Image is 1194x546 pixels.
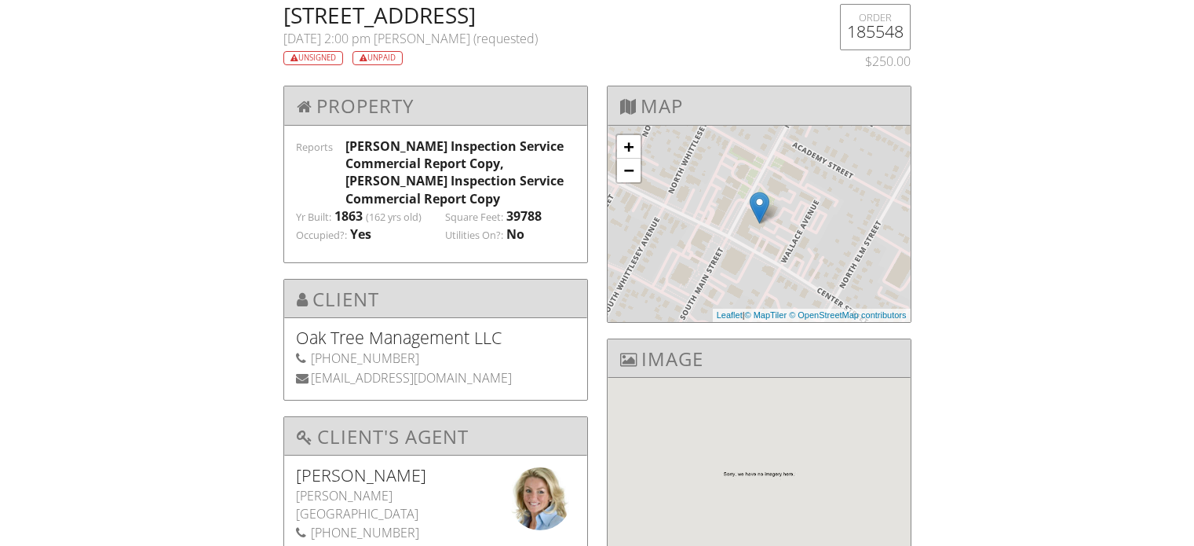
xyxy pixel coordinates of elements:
span: [PERSON_NAME] (requested) [374,30,538,47]
a: Zoom out [617,159,641,182]
div: [PHONE_NUMBER] [296,524,575,541]
img: bridiebradbury.jpg [509,467,571,530]
div: [PHONE_NUMBER] [296,350,575,367]
label: Yr Built: [296,211,331,225]
a: © OpenStreetMap contributors [789,310,906,320]
h3: Map [608,86,911,125]
div: [PERSON_NAME][GEOGRAPHIC_DATA] [296,487,575,522]
span: [DATE] 2:00 pm [283,30,371,47]
div: 39788 [506,207,542,225]
label: Reports [296,140,333,154]
div: No [506,225,524,243]
div: [EMAIL_ADDRESS][DOMAIN_NAME] [296,369,575,387]
label: (162 yrs old) [366,211,422,225]
div: Unsigned [283,51,343,66]
a: Leaflet [717,310,743,320]
a: Zoom in [617,135,641,159]
div: [PERSON_NAME] Inspection Service Commercial Report Copy, [PERSON_NAME] Inspection Service Commerc... [345,137,575,208]
h5: [PERSON_NAME] [296,467,575,483]
h3: Client [284,280,587,318]
div: ORDER [847,11,904,24]
div: Yes [350,225,371,243]
h3: Image [608,339,911,378]
div: Unpaid [352,51,403,66]
h2: [STREET_ADDRESS] [283,4,804,26]
label: Square Feet: [445,211,503,225]
h3: Client's Agent [284,417,587,456]
h3: Property [284,86,587,125]
label: Occupied?: [296,229,347,243]
label: Utilities On?: [445,229,503,243]
div: $250.00 [822,53,911,70]
div: | [713,309,911,322]
div: 1863 [334,207,363,225]
a: © MapTiler [745,310,787,320]
h5: 185548 [847,24,904,39]
h5: Oak Tree Management LLC [296,330,575,346]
